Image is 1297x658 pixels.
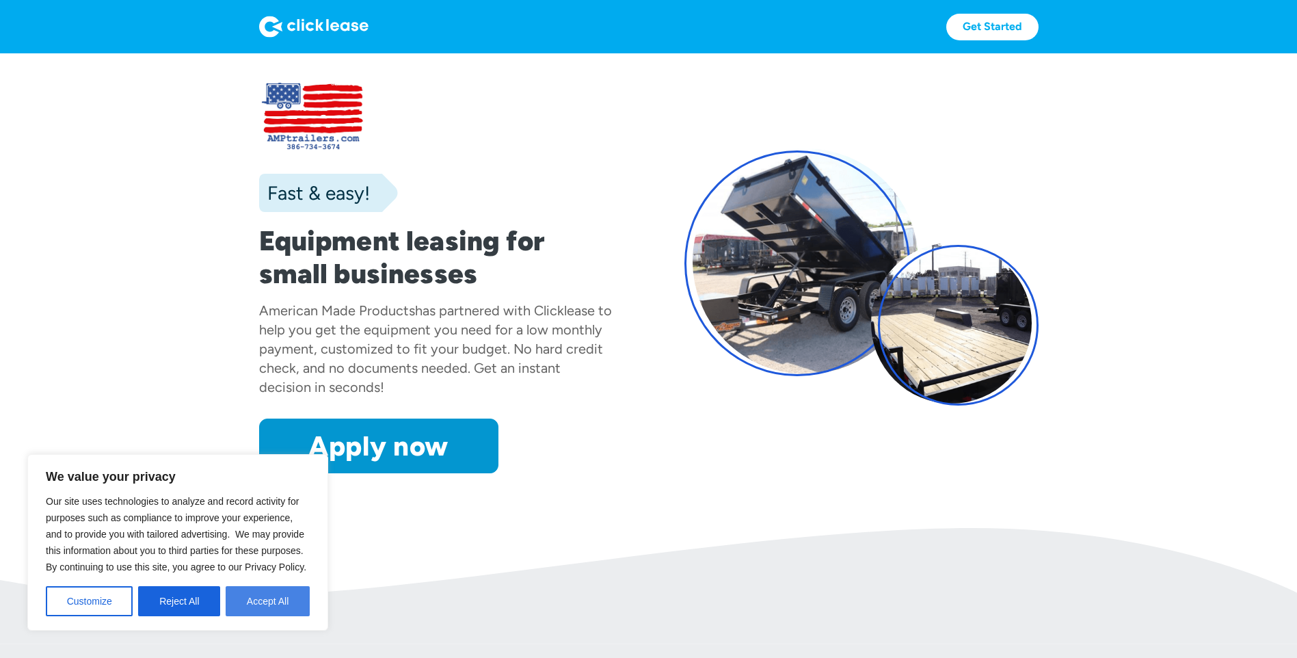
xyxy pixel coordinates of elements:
[259,302,415,319] div: American Made Products
[138,586,220,616] button: Reject All
[259,179,370,207] div: Fast & easy!
[259,419,498,473] a: Apply now
[259,224,613,290] h1: Equipment leasing for small businesses
[259,302,612,395] div: has partnered with Clicklease to help you get the equipment you need for a low monthly payment, c...
[259,16,369,38] img: Logo
[946,14,1039,40] a: Get Started
[46,586,133,616] button: Customize
[226,586,310,616] button: Accept All
[27,454,328,631] div: We value your privacy
[46,469,310,485] p: We value your privacy
[46,496,306,573] span: Our site uses technologies to analyze and record activity for purposes such as compliance to impr...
